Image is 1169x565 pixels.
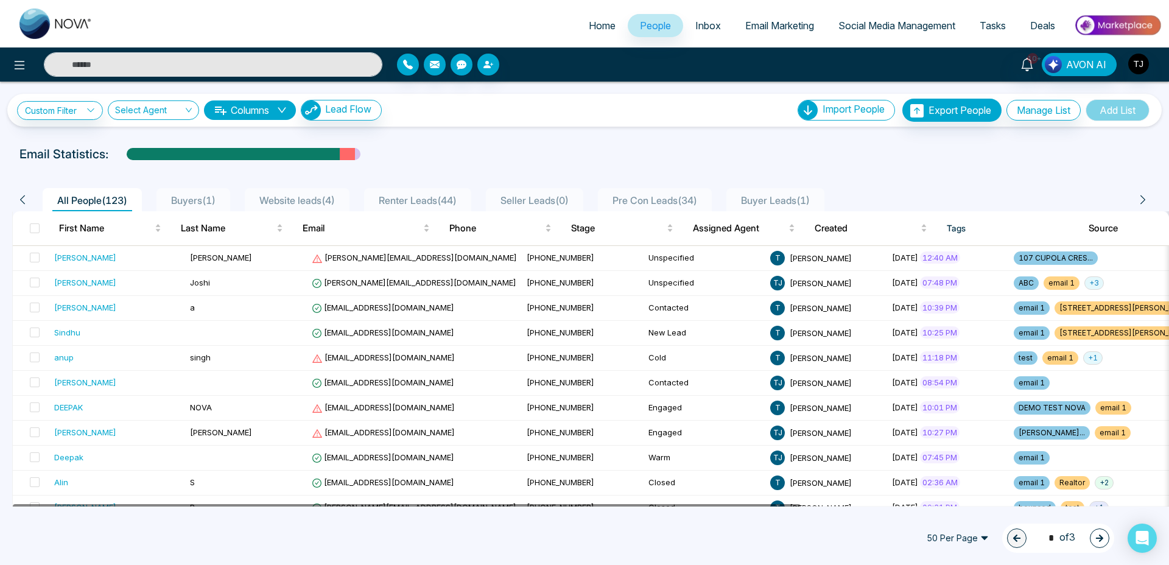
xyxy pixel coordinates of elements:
span: 12:40 AM [920,251,960,264]
span: singh [190,353,211,362]
img: User Avatar [1128,54,1149,74]
span: [PERSON_NAME] [790,303,852,312]
span: + 2 [1095,476,1114,490]
div: anup [54,351,74,363]
span: [PHONE_NUMBER] [527,402,594,412]
span: All People ( 123 ) [52,194,132,206]
span: [EMAIL_ADDRESS][DOMAIN_NAME] [312,303,454,312]
span: Buyer Leads ( 1 ) [736,194,815,206]
span: [DATE] [892,502,918,512]
span: Lead Flow [325,103,371,115]
td: Engaged [644,396,765,421]
span: [PERSON_NAME] [790,353,852,362]
span: Tasks [980,19,1006,32]
span: Assigned Agent [693,221,786,236]
span: [DATE] [892,253,918,262]
span: email 1 [1014,301,1050,315]
span: Email Marketing [745,19,814,32]
span: [PERSON_NAME][EMAIL_ADDRESS][DOMAIN_NAME] [312,502,516,512]
div: Alin [54,476,68,488]
span: Renter Leads ( 44 ) [374,194,462,206]
span: T [770,351,785,365]
span: email 1 [1044,276,1079,290]
span: [EMAIL_ADDRESS][DOMAIN_NAME] [312,353,455,362]
button: AVON AI [1042,53,1117,76]
td: Closed [644,496,765,521]
th: Email [293,211,440,245]
a: Lead FlowLead Flow [296,100,382,121]
span: [PERSON_NAME] [790,328,852,337]
td: New Lead [644,321,765,346]
span: Created [815,221,918,236]
span: [PERSON_NAME] [790,253,852,262]
span: 10:27 PM [920,426,960,438]
span: [PHONE_NUMBER] [527,328,594,337]
div: [PERSON_NAME] [54,301,116,314]
span: [PHONE_NUMBER] [527,303,594,312]
span: [PERSON_NAME] [790,377,852,387]
span: + 3 [1084,276,1104,290]
div: Deepak [54,451,83,463]
span: Phone [449,221,542,236]
img: Lead Flow [1045,56,1062,73]
span: T J [770,276,785,290]
button: Manage List [1006,100,1081,121]
span: [PERSON_NAME][EMAIL_ADDRESS][DOMAIN_NAME] [312,278,516,287]
span: First Name [59,221,152,236]
span: Export People [929,104,991,116]
span: [PHONE_NUMBER] [527,253,594,262]
th: First Name [49,211,171,245]
img: Market-place.gif [1073,12,1162,39]
span: DEMO TEST NOVA [1014,401,1090,415]
span: [DATE] [892,328,918,337]
span: [DATE] [892,278,918,287]
span: Deals [1030,19,1055,32]
span: Buyers ( 1 ) [166,194,220,206]
span: [EMAIL_ADDRESS][DOMAIN_NAME] [312,377,454,387]
span: + 1 [1089,501,1109,514]
span: [DATE] [892,303,918,312]
span: [PHONE_NUMBER] [527,377,594,387]
td: Cold [644,346,765,371]
span: email 1 [1014,376,1050,390]
a: Social Media Management [826,14,967,37]
span: Realtor [1055,476,1090,490]
div: Open Intercom Messenger [1128,524,1157,553]
div: [PERSON_NAME] [54,251,116,264]
span: [PERSON_NAME]... [1014,426,1090,440]
span: T J [770,376,785,390]
span: 08:54 PM [920,376,960,388]
span: [PHONE_NUMBER] [527,502,594,512]
span: email 1 [1095,426,1131,440]
div: Sindhu [54,326,80,339]
img: Nova CRM Logo [19,9,93,39]
span: T [770,476,785,490]
span: email 1 [1014,451,1050,465]
span: test [1061,501,1084,514]
a: 10+ [1013,53,1042,74]
span: test [1014,351,1037,365]
span: Inbox [695,19,721,32]
a: Email Marketing [733,14,826,37]
span: [PHONE_NUMBER] [527,477,594,487]
span: [EMAIL_ADDRESS][DOMAIN_NAME] [312,452,454,462]
span: 10:25 PM [920,326,960,339]
span: [PERSON_NAME] [790,452,852,462]
div: DEEPAK [54,401,83,413]
span: AVON AI [1066,57,1106,72]
span: [PERSON_NAME] [790,477,852,487]
span: [PHONE_NUMBER] [527,452,594,462]
span: [PERSON_NAME] [190,253,252,262]
span: [DATE] [892,402,918,412]
span: T [770,500,785,515]
span: Seller Leads ( 0 ) [496,194,574,206]
td: Contacted [644,296,765,321]
span: R [190,502,195,512]
span: down [277,105,287,115]
span: People [640,19,671,32]
div: [PERSON_NAME] [54,501,116,513]
button: Lead Flow [301,100,382,121]
span: [EMAIL_ADDRESS][DOMAIN_NAME] [312,427,455,437]
a: Deals [1018,14,1067,37]
th: Last Name [171,211,293,245]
